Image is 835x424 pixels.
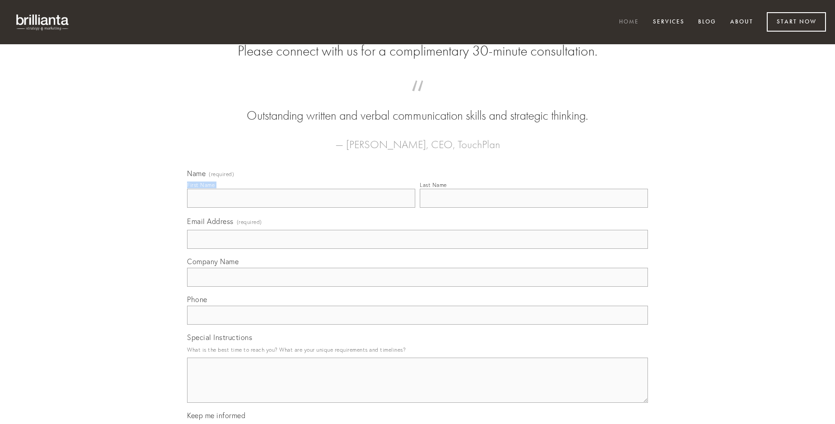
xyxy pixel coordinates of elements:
[613,15,645,30] a: Home
[202,89,633,125] blockquote: Outstanding written and verbal communication skills and strategic thinking.
[187,333,252,342] span: Special Instructions
[187,344,648,356] p: What is the best time to reach you? What are your unique requirements and timelines?
[724,15,759,30] a: About
[187,411,245,420] span: Keep me informed
[187,182,215,188] div: First Name
[209,172,234,177] span: (required)
[187,295,207,304] span: Phone
[187,217,234,226] span: Email Address
[187,169,206,178] span: Name
[647,15,690,30] a: Services
[187,257,239,266] span: Company Name
[237,216,262,228] span: (required)
[9,9,77,35] img: brillianta - research, strategy, marketing
[202,89,633,107] span: “
[692,15,722,30] a: Blog
[420,182,447,188] div: Last Name
[202,125,633,154] figcaption: — [PERSON_NAME], CEO, TouchPlan
[187,42,648,60] h2: Please connect with us for a complimentary 30-minute consultation.
[767,12,826,32] a: Start Now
